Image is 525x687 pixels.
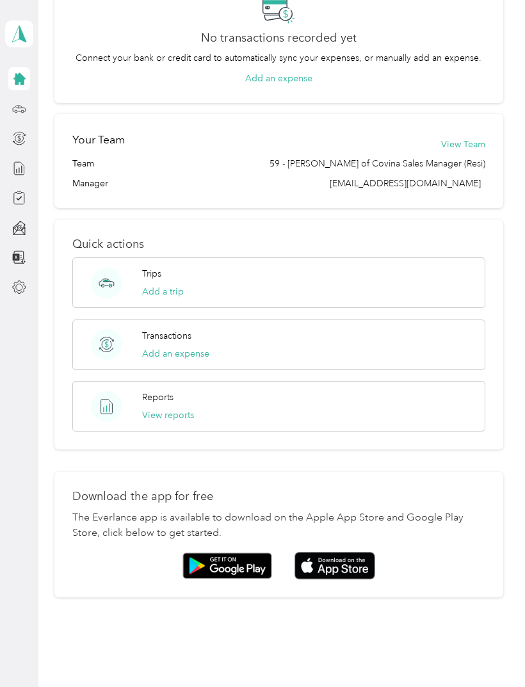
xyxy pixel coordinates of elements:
[245,72,312,85] button: Add an expense
[142,285,184,298] button: Add a trip
[270,157,485,170] span: 59 - [PERSON_NAME] of Covina Sales Manager (Resi)
[76,51,481,65] p: Connect your bank or credit card to automatically sync your expenses, or manually add an expense.
[142,347,209,360] button: Add an expense
[182,553,272,579] img: Google play
[453,615,525,687] iframe: Everlance-gr Chat Button Frame
[72,157,94,170] span: Team
[142,329,191,343] p: Transactions
[330,178,481,189] span: [EMAIL_ADDRESS][DOMAIN_NAME]
[72,132,125,148] h2: Your Team
[72,238,485,251] p: Quick actions
[142,267,161,280] p: Trips
[72,510,485,541] p: The Everlance app is available to download on the Apple App Store and Google Play Store, click be...
[441,138,485,151] button: View Team
[142,391,174,404] p: Reports
[72,490,485,503] p: Download the app for free
[142,408,194,422] button: View reports
[72,177,108,190] span: Manager
[295,552,375,579] img: App store
[201,31,357,45] h2: No transactions recorded yet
